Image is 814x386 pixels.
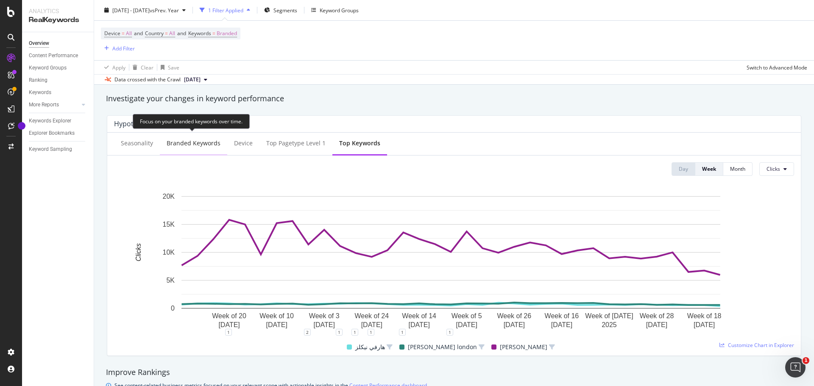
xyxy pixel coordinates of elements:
iframe: Intercom live chat [785,357,806,378]
text: Clicks [135,243,142,261]
button: Segments [261,3,301,17]
div: Top pagetype Level 1 [266,139,326,147]
div: Keyword Sampling [29,145,72,154]
div: Day [679,165,688,172]
span: and [177,30,186,37]
div: 1 [399,329,406,336]
button: Add Filter [101,43,135,53]
div: Apply [112,64,125,71]
text: [DATE] [504,321,525,328]
text: Week of [DATE] [585,312,633,319]
a: Keyword Groups [29,64,88,72]
div: 2 [304,329,311,336]
div: 1 [351,329,358,336]
text: Week of 28 [640,312,674,319]
span: All [169,28,175,39]
text: [DATE] [646,321,667,328]
div: Seasonality [121,139,153,147]
span: [PERSON_NAME] [500,342,547,352]
text: [DATE] [456,321,477,328]
button: Save [157,61,179,74]
div: Switch to Advanced Mode [747,64,807,71]
a: Keyword Sampling [29,145,88,154]
a: Content Performance [29,51,88,60]
text: [DATE] [408,321,429,328]
text: 2025 [602,321,617,328]
text: [DATE] [218,321,240,328]
div: Keywords [29,88,51,97]
div: Tooltip anchor [18,122,25,130]
span: vs Prev. Year [150,6,179,14]
div: Ranking [29,76,47,85]
div: Explorer Bookmarks [29,129,75,138]
span: Branded [217,28,237,39]
button: Clicks [759,162,794,176]
text: Week of 5 [452,312,482,319]
span: Device [104,30,120,37]
button: Day [672,162,695,176]
div: Month [730,165,745,172]
span: هارفي نيكلز [355,342,385,352]
text: 15K [163,221,175,228]
div: Hypotheses to Investigate - Over Time [114,119,237,128]
text: 10K [163,249,175,256]
div: Keyword Groups [29,64,67,72]
span: Country [145,30,164,37]
text: [DATE] [361,321,382,328]
button: Clear [129,61,153,74]
text: Week of 10 [259,312,294,319]
span: [DATE] - [DATE] [112,6,150,14]
button: Month [723,162,753,176]
text: Week of 18 [687,312,722,319]
span: Keywords [188,30,211,37]
text: Week of 20 [212,312,246,319]
button: 1 Filter Applied [196,3,254,17]
div: Add Filter [112,44,135,52]
text: [DATE] [314,321,335,328]
div: Content Performance [29,51,78,60]
div: Branded Keywords [167,139,220,147]
div: Save [168,64,179,71]
text: 0 [171,305,175,312]
span: Customize Chart in Explorer [728,342,794,349]
button: Apply [101,61,125,74]
div: Focus on your branded keywords over time. [133,114,250,129]
button: Keyword Groups [308,3,362,17]
div: Device [234,139,253,147]
a: Overview [29,39,88,48]
svg: A chart. [114,192,788,332]
div: Top Keywords [339,139,380,147]
button: Switch to Advanced Mode [743,61,807,74]
div: 1 Filter Applied [208,6,243,14]
text: [DATE] [266,321,287,328]
div: Keywords Explorer [29,117,71,125]
div: Week [702,165,716,172]
div: Investigate your changes in keyword performance [106,93,802,104]
text: Week of 14 [402,312,436,319]
span: = [212,30,215,37]
div: Keyword Groups [320,6,359,14]
span: All [126,28,132,39]
span: and [134,30,143,37]
div: Analytics [29,7,87,15]
button: [DATE] - [DATE]vsPrev. Year [101,3,189,17]
text: Week of 3 [309,312,340,319]
text: 5K [166,277,175,284]
button: Week [695,162,723,176]
div: 1 [225,329,232,336]
span: Clicks [767,165,780,172]
text: Week of 26 [497,312,532,319]
div: 1 [446,329,453,336]
div: Clear [141,64,153,71]
span: = [165,30,168,37]
text: [DATE] [694,321,715,328]
div: Improve Rankings [106,367,802,378]
a: Keywords Explorer [29,117,88,125]
div: Overview [29,39,49,48]
a: Customize Chart in Explorer [719,342,794,349]
text: [DATE] [551,321,572,328]
div: RealKeywords [29,15,87,25]
div: 1 [368,329,374,336]
span: 1 [803,357,809,364]
div: Data crossed with the Crawl [114,76,181,83]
